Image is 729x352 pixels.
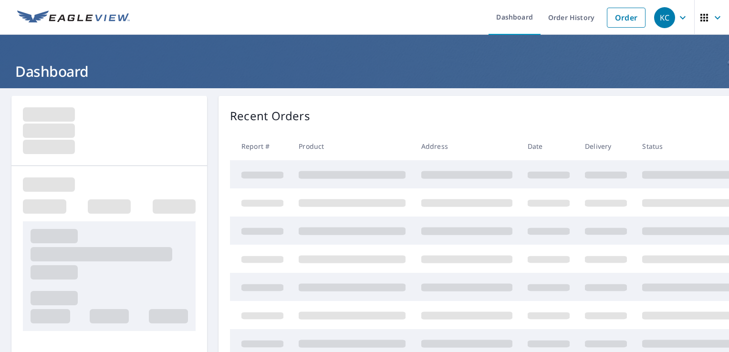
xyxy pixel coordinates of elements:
[11,62,718,81] h1: Dashboard
[520,132,577,160] th: Date
[577,132,635,160] th: Delivery
[17,10,130,25] img: EV Logo
[291,132,413,160] th: Product
[654,7,675,28] div: KC
[230,107,310,124] p: Recent Orders
[414,132,520,160] th: Address
[230,132,291,160] th: Report #
[607,8,646,28] a: Order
